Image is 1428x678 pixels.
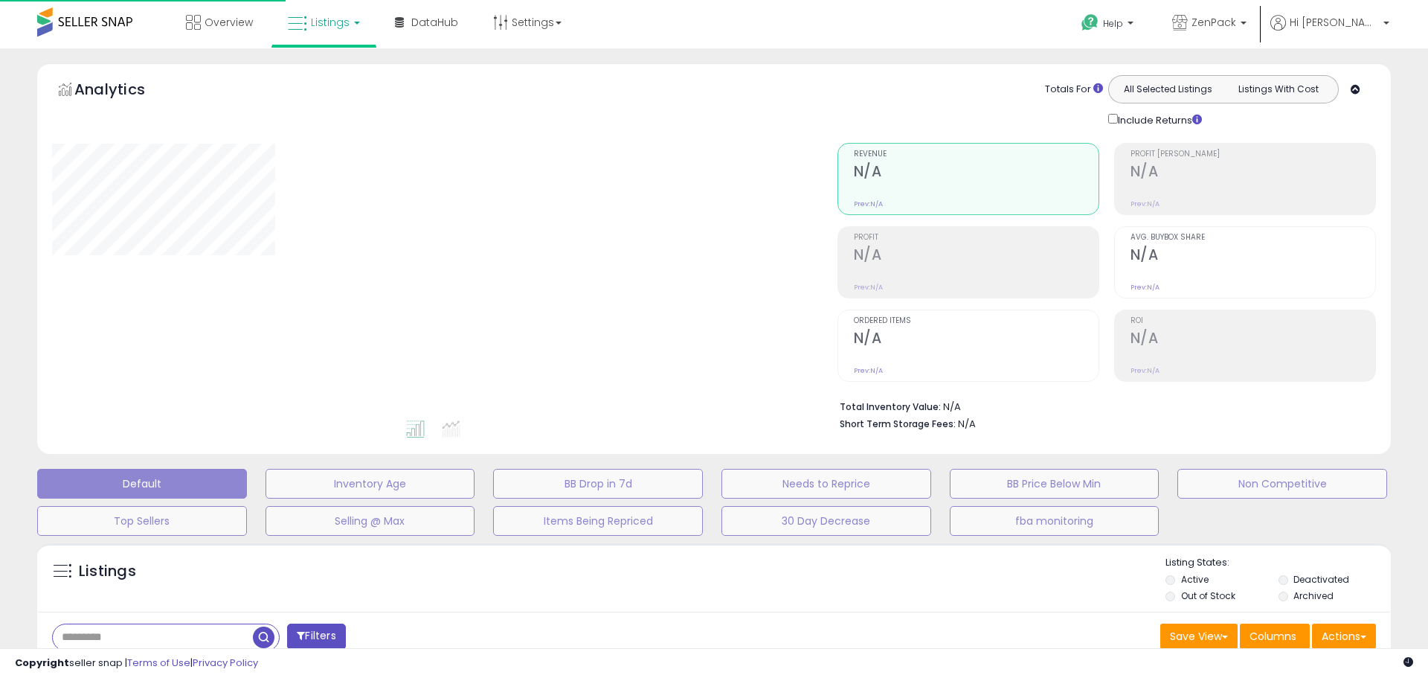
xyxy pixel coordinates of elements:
strong: Copyright [15,656,69,670]
a: Help [1070,2,1148,48]
small: Prev: N/A [854,283,883,292]
button: Items Being Repriced [493,506,703,536]
div: Totals For [1045,83,1103,97]
div: seller snap | | [15,656,258,671]
b: Short Term Storage Fees: [840,418,956,430]
span: Help [1103,17,1123,30]
span: Hi [PERSON_NAME] [1290,15,1379,30]
small: Prev: N/A [854,366,883,375]
button: Listings With Cost [1223,80,1334,99]
button: Top Sellers [37,506,247,536]
span: Listings [311,15,350,30]
small: Prev: N/A [1130,199,1160,208]
button: BB Drop in 7d [493,469,703,499]
span: ZenPack [1191,15,1236,30]
h2: N/A [1130,246,1375,266]
small: Prev: N/A [854,199,883,208]
div: Include Returns [1097,111,1220,128]
b: Total Inventory Value: [840,400,941,413]
button: 30 Day Decrease [721,506,931,536]
button: Default [37,469,247,499]
h5: Analytics [74,79,174,103]
span: Profit [PERSON_NAME] [1130,150,1375,159]
a: Hi [PERSON_NAME] [1270,15,1389,48]
button: BB Price Below Min [950,469,1160,499]
span: Revenue [854,150,1099,159]
h2: N/A [854,330,1099,350]
button: Non Competitive [1177,469,1387,499]
span: Overview [205,15,253,30]
h2: N/A [854,246,1099,266]
button: All Selected Listings [1113,80,1223,99]
button: Needs to Reprice [721,469,931,499]
h2: N/A [854,163,1099,183]
span: Avg. Buybox Share [1130,234,1375,242]
i: Get Help [1081,13,1099,32]
span: Profit [854,234,1099,242]
span: N/A [958,417,976,431]
h2: N/A [1130,330,1375,350]
small: Prev: N/A [1130,283,1160,292]
button: Inventory Age [266,469,475,499]
button: Selling @ Max [266,506,475,536]
span: ROI [1130,317,1375,325]
li: N/A [840,397,1365,415]
span: Ordered Items [854,317,1099,325]
h2: N/A [1130,163,1375,183]
button: fba monitoring [950,506,1160,536]
small: Prev: N/A [1130,366,1160,375]
span: DataHub [411,15,458,30]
